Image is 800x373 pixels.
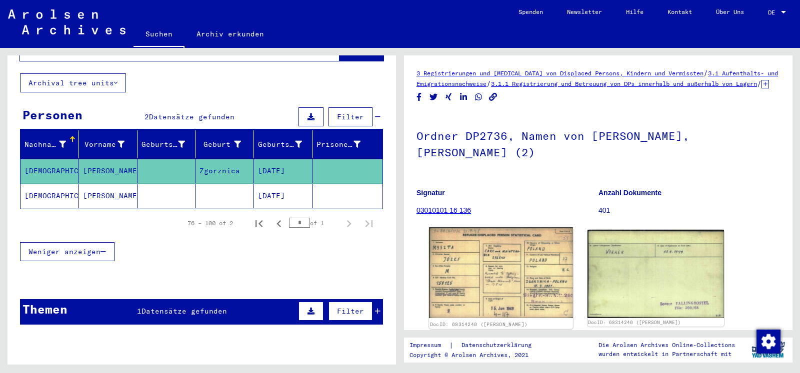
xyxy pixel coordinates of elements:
[24,136,78,152] div: Nachname
[316,136,373,152] div: Prisoner #
[195,159,254,183] mat-cell: Zgorznica
[20,73,126,92] button: Archival tree units
[199,136,253,152] div: Geburt‏
[443,91,454,103] button: Share on Xing
[588,320,681,325] a: DocID: 68314240 ([PERSON_NAME])
[20,184,79,208] mat-cell: [DEMOGRAPHIC_DATA]
[409,351,543,360] p: Copyright © Arolsen Archives, 2021
[409,340,543,351] div: |
[254,184,312,208] mat-cell: [DATE]
[598,189,661,197] b: Anzahl Dokumente
[312,130,382,158] mat-header-cell: Prisoner #
[491,80,757,87] a: 3.1.1 Registrierung und Betreuung von DPs innerhalb und außerhalb von Lagern
[414,91,424,103] button: Share on Facebook
[756,330,780,354] img: Zustimmung ändern
[339,213,359,233] button: Next page
[416,206,471,214] a: 03010101 16 136
[28,247,100,256] span: Weniger anzeigen
[749,337,787,362] img: yv_logo.png
[258,139,302,150] div: Geburtsdatum
[486,79,491,88] span: /
[328,302,372,321] button: Filter
[254,130,312,158] mat-header-cell: Geburtsdatum
[258,136,314,152] div: Geburtsdatum
[416,189,445,197] b: Signatur
[587,230,724,318] img: 002.jpg
[703,68,708,77] span: /
[328,107,372,126] button: Filter
[195,130,254,158] mat-header-cell: Geburt‏
[184,22,276,46] a: Archiv erkunden
[249,213,269,233] button: First page
[416,113,780,173] h1: Ordner DP2736, Namen von [PERSON_NAME], [PERSON_NAME] (2)
[141,139,185,150] div: Geburtsname
[22,106,82,124] div: Personen
[488,91,498,103] button: Copy link
[149,112,234,121] span: Datensätze gefunden
[409,340,449,351] a: Impressum
[20,159,79,183] mat-cell: [DEMOGRAPHIC_DATA]
[137,130,196,158] mat-header-cell: Geburtsname
[144,112,149,121] span: 2
[757,79,761,88] span: /
[137,307,141,316] span: 1
[416,69,703,77] a: 3 Registrierungen und [MEDICAL_DATA] von Displaced Persons, Kindern und Vermissten
[254,159,312,183] mat-cell: [DATE]
[83,139,124,150] div: Vorname
[141,136,198,152] div: Geburtsname
[453,340,543,351] a: Datenschutzerklärung
[22,300,67,318] div: Themen
[20,130,79,158] mat-header-cell: Nachname
[20,242,114,261] button: Weniger anzeigen
[473,91,484,103] button: Share on WhatsApp
[133,22,184,48] a: Suchen
[756,329,780,353] div: Zustimmung ändern
[430,322,527,328] a: DocID: 68314240 ([PERSON_NAME])
[337,307,364,316] span: Filter
[24,139,66,150] div: Nachname
[598,341,735,350] p: Die Arolsen Archives Online-Collections
[79,130,137,158] mat-header-cell: Vorname
[79,159,137,183] mat-cell: [PERSON_NAME]
[187,219,233,228] div: 76 – 100 of 2
[337,112,364,121] span: Filter
[79,184,137,208] mat-cell: [PERSON_NAME]
[289,218,339,228] div: of 1
[768,9,779,16] span: DE
[458,91,469,103] button: Share on LinkedIn
[83,136,137,152] div: Vorname
[359,213,379,233] button: Last page
[199,139,241,150] div: Geburt‏
[8,9,125,34] img: Arolsen_neg.svg
[269,213,289,233] button: Previous page
[141,307,227,316] span: Datensätze gefunden
[598,205,780,216] p: 401
[316,139,360,150] div: Prisoner #
[429,227,572,318] img: 001.jpg
[598,350,735,359] p: wurden entwickelt in Partnerschaft mit
[428,91,439,103] button: Share on Twitter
